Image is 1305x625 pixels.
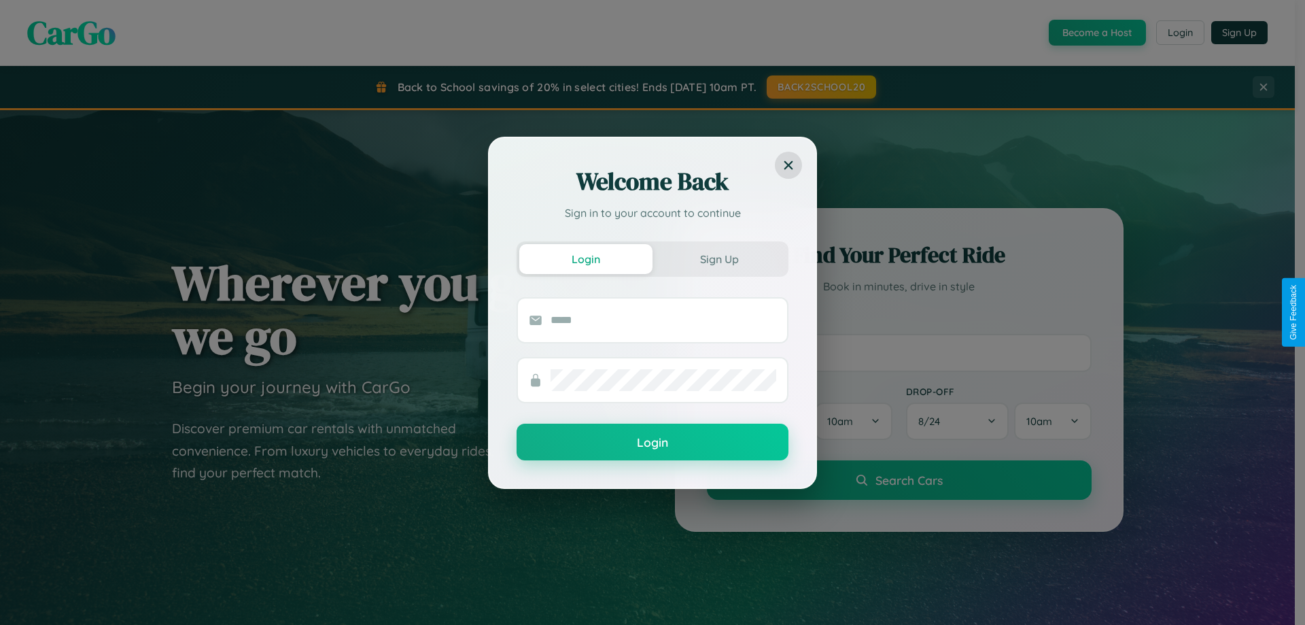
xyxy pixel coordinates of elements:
[517,424,788,460] button: Login
[652,244,786,274] button: Sign Up
[517,205,788,221] p: Sign in to your account to continue
[1289,285,1298,340] div: Give Feedback
[517,165,788,198] h2: Welcome Back
[519,244,652,274] button: Login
